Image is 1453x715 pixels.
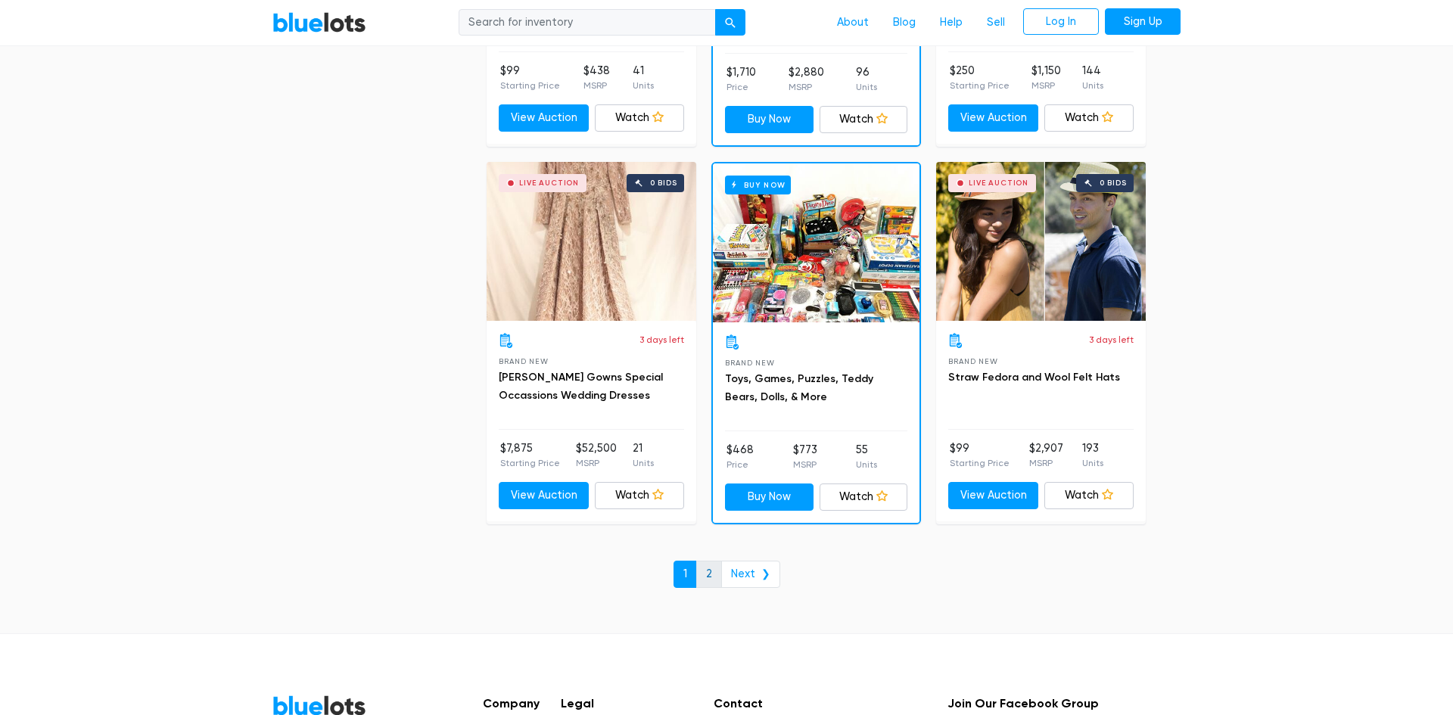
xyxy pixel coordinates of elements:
[856,64,877,95] li: 96
[948,104,1038,132] a: View Auction
[1105,8,1181,36] a: Sign Up
[936,162,1146,321] a: Live Auction 0 bids
[500,456,560,470] p: Starting Price
[793,458,817,471] p: MSRP
[633,440,654,471] li: 21
[825,8,881,37] a: About
[595,104,685,132] a: Watch
[696,561,722,588] a: 2
[500,63,560,93] li: $99
[1029,456,1063,470] p: MSRP
[595,482,685,509] a: Watch
[1023,8,1099,36] a: Log In
[948,357,997,365] span: Brand New
[950,456,1010,470] p: Starting Price
[947,696,1099,710] h5: Join Our Facebook Group
[483,696,540,710] h5: Company
[576,440,617,471] li: $52,500
[721,561,780,588] a: Next ❯
[789,80,824,94] p: MSRP
[793,442,817,472] li: $773
[583,79,610,92] p: MSRP
[713,163,919,322] a: Buy Now
[499,371,663,402] a: [PERSON_NAME] Gowns Special Occassions Wedding Dresses
[1044,482,1134,509] a: Watch
[650,179,677,187] div: 0 bids
[726,442,754,472] li: $468
[639,333,684,347] p: 3 days left
[576,456,617,470] p: MSRP
[1031,79,1061,92] p: MSRP
[950,440,1010,471] li: $99
[820,483,908,511] a: Watch
[950,63,1010,93] li: $250
[1029,440,1063,471] li: $2,907
[948,482,1038,509] a: View Auction
[975,8,1017,37] a: Sell
[1089,333,1134,347] p: 3 days left
[500,79,560,92] p: Starting Price
[499,104,589,132] a: View Auction
[499,357,548,365] span: Brand New
[725,106,814,133] a: Buy Now
[856,442,877,472] li: 55
[674,561,697,588] a: 1
[583,63,610,93] li: $438
[881,8,928,37] a: Blog
[726,64,756,95] li: $1,710
[725,359,774,367] span: Brand New
[725,176,791,194] h6: Buy Now
[948,371,1120,384] a: Straw Fedora and Wool Felt Hats
[789,64,824,95] li: $2,880
[725,372,873,403] a: Toys, Games, Puzzles, Teddy Bears, Dolls, & More
[928,8,975,37] a: Help
[1082,440,1103,471] li: 193
[725,483,814,511] a: Buy Now
[1100,179,1127,187] div: 0 bids
[459,9,716,36] input: Search for inventory
[500,440,560,471] li: $7,875
[561,696,693,710] h5: Legal
[272,11,366,33] a: BlueLots
[1044,104,1134,132] a: Watch
[1082,456,1103,470] p: Units
[820,106,908,133] a: Watch
[950,79,1010,92] p: Starting Price
[1031,63,1061,93] li: $1,150
[856,80,877,94] p: Units
[499,482,589,509] a: View Auction
[633,63,654,93] li: 41
[1082,63,1103,93] li: 144
[969,179,1028,187] div: Live Auction
[633,79,654,92] p: Units
[487,162,696,321] a: Live Auction 0 bids
[856,458,877,471] p: Units
[1082,79,1103,92] p: Units
[726,80,756,94] p: Price
[714,696,926,710] h5: Contact
[633,456,654,470] p: Units
[519,179,579,187] div: Live Auction
[726,458,754,471] p: Price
